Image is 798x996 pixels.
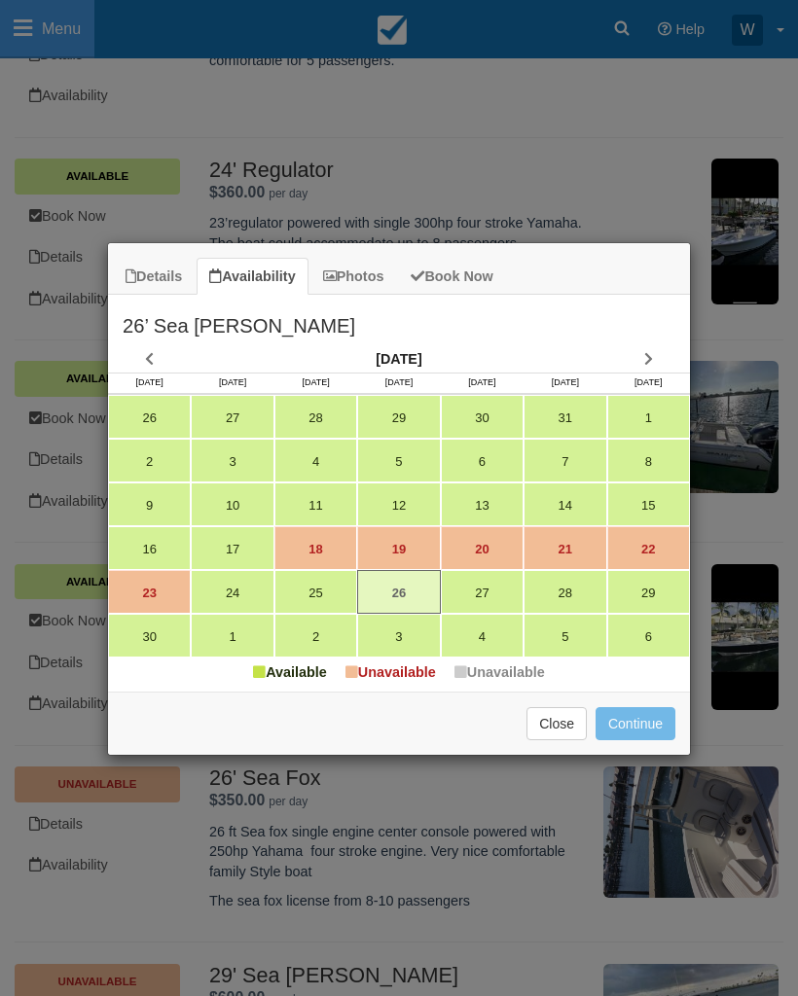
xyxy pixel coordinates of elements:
span: [DATE] [552,377,579,387]
a: 18 [274,526,357,570]
strong: [DATE] [376,351,421,367]
a: 3 [191,439,273,482]
a: 2 [274,614,357,658]
a: 27 [191,395,273,439]
a: 13 [441,482,524,526]
a: 30 [108,614,191,658]
a: 21 [524,526,606,570]
a: Details [113,258,195,296]
a: 1 [191,614,273,658]
span: [DATE] [635,377,662,387]
a: 28 [524,570,606,614]
a: 6 [607,614,690,658]
a: Photos [310,258,397,296]
a: 4 [274,439,357,482]
span: Unavailable [454,664,545,680]
span: Available [253,664,327,680]
a: 20 [441,526,524,570]
a: 2 [108,439,191,482]
a: 24 [191,570,273,614]
h2: 26’ Sea [PERSON_NAME] [108,295,690,345]
a: 3 [357,614,440,658]
a: 28 [274,395,357,439]
button: Continue [596,707,675,740]
a: 27 [441,570,524,614]
a: 8 [607,439,690,482]
a: 1 [607,395,690,439]
a: 23 [108,570,191,614]
a: 30 [441,395,524,439]
span: [DATE] [219,377,246,387]
a: 10 [191,482,273,526]
button: Close [526,707,587,740]
a: 26 [357,570,440,614]
a: 22 [607,526,690,570]
div: Item Modal [108,295,690,682]
a: 9 [108,482,191,526]
a: 6 [441,439,524,482]
a: 16 [108,526,191,570]
a: 19 [357,526,440,570]
span: Unavailable [345,664,436,680]
a: 11 [274,482,357,526]
a: 5 [524,614,606,658]
a: 29 [607,570,690,614]
a: 12 [357,482,440,526]
a: 4 [441,614,524,658]
a: 15 [607,482,690,526]
a: 17 [191,526,273,570]
span: [DATE] [468,377,495,387]
a: 31 [524,395,606,439]
span: [DATE] [136,377,163,387]
span: [DATE] [302,377,329,387]
a: 5 [357,439,440,482]
a: 25 [274,570,357,614]
a: 29 [357,395,440,439]
a: 7 [524,439,606,482]
span: [DATE] [385,377,413,387]
a: 26 [108,395,191,439]
a: Book Now [398,258,505,296]
a: 14 [524,482,606,526]
a: Availability [197,258,308,296]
